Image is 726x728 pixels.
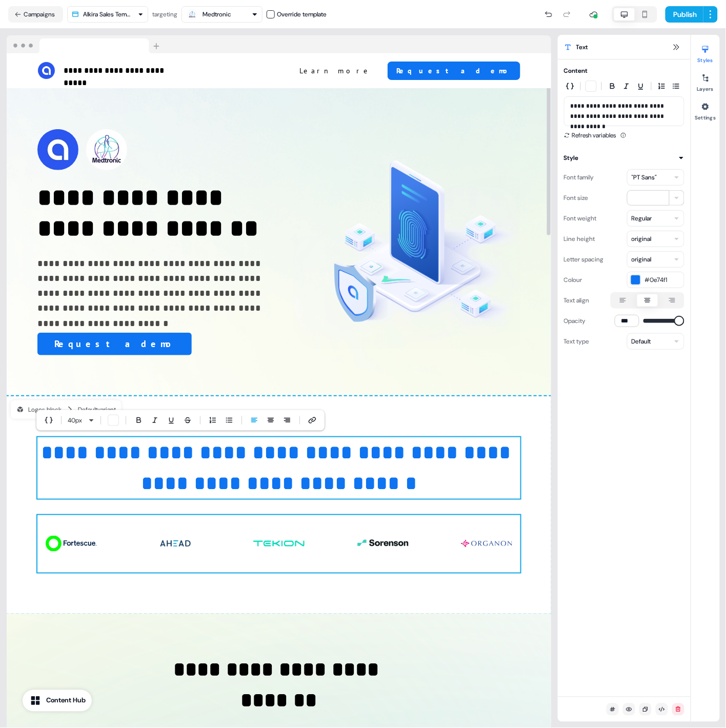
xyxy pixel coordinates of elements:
div: Text type [564,333,590,350]
img: Browser topbar [7,35,164,54]
button: Request a demo [37,333,192,355]
button: Medtronic [181,6,263,23]
div: Logos block [16,405,62,415]
img: Image [150,523,201,564]
div: original [632,234,652,244]
div: Line height [564,231,595,247]
div: Request a demo [37,333,265,355]
img: Image [461,523,512,564]
div: Colour [564,272,582,288]
button: Publish [665,6,703,23]
div: targeting [152,9,177,19]
div: Learn moreRequest a demo [283,62,520,80]
img: Image [46,523,97,564]
button: Campaigns [8,6,63,23]
div: Alkira Sales Template [83,9,134,19]
button: Settings [691,98,720,121]
div: Medtronic [203,9,231,19]
button: Content Hub [23,690,92,712]
img: Image [357,523,409,564]
div: "PT Sans" [632,172,657,183]
div: Font weight [564,210,597,227]
div: Font size [564,190,589,206]
span: Text [576,42,588,52]
button: #0e74f1 [627,272,684,288]
span: 40 px [68,415,82,426]
div: Letter spacing [564,251,604,268]
div: Text align [564,292,590,309]
div: Override template [277,9,327,19]
div: Content [564,66,588,76]
div: Opacity [564,313,586,329]
button: Learn more [291,62,379,80]
span: #0e74f1 [645,275,681,285]
div: Regular [632,213,652,224]
div: Default variant [78,405,116,415]
button: Request a demo [388,62,520,80]
img: Image [253,523,305,564]
div: Content Hub [46,696,86,706]
img: Image [293,129,520,355]
button: Styles [691,41,720,64]
div: original [632,254,652,265]
div: ImageImageImageImageImage [37,515,520,573]
div: Default [632,336,651,347]
button: Layers [691,70,720,92]
button: Refresh variables [564,130,616,140]
button: Style [564,153,684,163]
div: Font family [564,169,594,186]
button: 40px [64,414,88,427]
button: "PT Sans" [627,169,684,186]
div: Style [564,153,579,163]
